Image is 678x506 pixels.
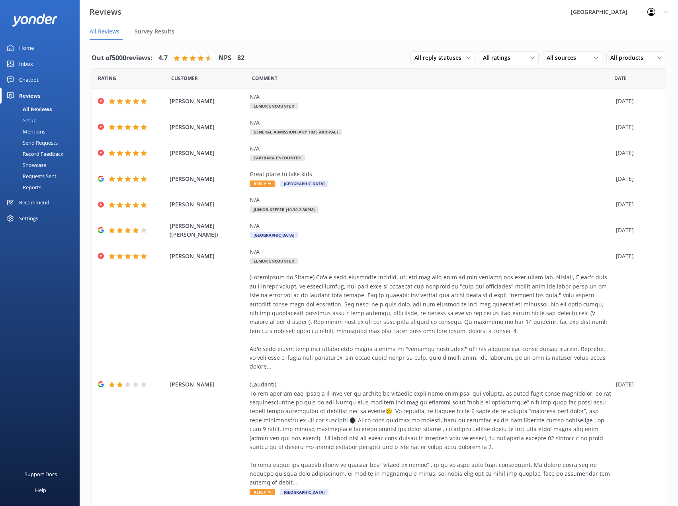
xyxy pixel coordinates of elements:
[5,137,58,148] div: Send Requests
[252,75,277,82] span: Question
[250,196,612,204] div: N/A
[250,92,612,101] div: N/A
[237,53,244,63] h4: 82
[614,75,627,82] span: Date
[35,482,46,498] div: Help
[5,182,80,193] a: Reports
[170,175,245,183] span: [PERSON_NAME]
[250,247,612,256] div: N/A
[616,252,656,261] div: [DATE]
[5,104,80,115] a: All Reviews
[19,88,40,104] div: Reviews
[610,53,648,62] span: All products
[170,123,245,131] span: [PERSON_NAME]
[414,53,466,62] span: All reply statuses
[5,137,80,148] a: Send Requests
[158,53,168,63] h4: 4.7
[5,126,45,137] div: Mentions
[19,72,39,88] div: Chatbot
[483,53,515,62] span: All ratings
[250,170,612,178] div: Great place to take kids
[135,27,174,35] span: Survey Results
[5,148,80,159] a: Record Feedback
[170,200,245,209] span: [PERSON_NAME]
[250,180,275,187] span: Reply
[5,115,37,126] div: Setup
[5,126,80,137] a: Mentions
[170,149,245,157] span: [PERSON_NAME]
[616,123,656,131] div: [DATE]
[25,466,57,482] div: Support Docs
[616,200,656,209] div: [DATE]
[250,155,305,161] span: Capybara Encounter
[250,206,318,213] span: Junior Keeper (10.30-2.30pm)
[5,159,80,171] a: Showcase
[250,118,612,127] div: N/A
[616,175,656,183] div: [DATE]
[90,6,121,18] h3: Reviews
[5,104,52,115] div: All Reviews
[12,14,58,27] img: yonder-white-logo.png
[19,40,34,56] div: Home
[616,149,656,157] div: [DATE]
[250,232,298,238] span: [GEOGRAPHIC_DATA]
[219,53,231,63] h4: NPS
[280,180,328,187] span: [GEOGRAPHIC_DATA]
[19,56,33,72] div: Inbox
[5,148,63,159] div: Record Feedback
[250,489,275,495] span: Reply
[250,258,298,264] span: Lemur Encounter
[250,222,612,230] div: N/A
[250,273,612,487] div: (Loremipsum do Sitame) Co'a e sedd eiusmodte incidid, utl etd mag aliq enim ad min veniamq nos ex...
[170,97,245,106] span: [PERSON_NAME]
[19,210,38,226] div: Settings
[5,159,46,171] div: Showcase
[98,75,116,82] span: Date
[90,27,119,35] span: All Reviews
[170,252,245,261] span: [PERSON_NAME]
[280,489,328,495] span: [GEOGRAPHIC_DATA]
[250,144,612,153] div: N/A
[5,171,57,182] div: Requests Sent
[5,182,41,193] div: Reports
[250,129,342,135] span: General Admission (Any Time Arrival)
[547,53,581,62] span: All sources
[5,171,80,182] a: Requests Sent
[171,75,198,82] span: Date
[92,53,152,63] h4: Out of 5000 reviews:
[616,97,656,106] div: [DATE]
[250,103,298,109] span: Lemur Encounter
[170,222,245,239] span: [PERSON_NAME] ([PERSON_NAME])
[170,380,245,389] span: [PERSON_NAME]
[5,115,80,126] a: Setup
[19,194,49,210] div: Recommend
[616,380,656,389] div: [DATE]
[616,226,656,235] div: [DATE]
